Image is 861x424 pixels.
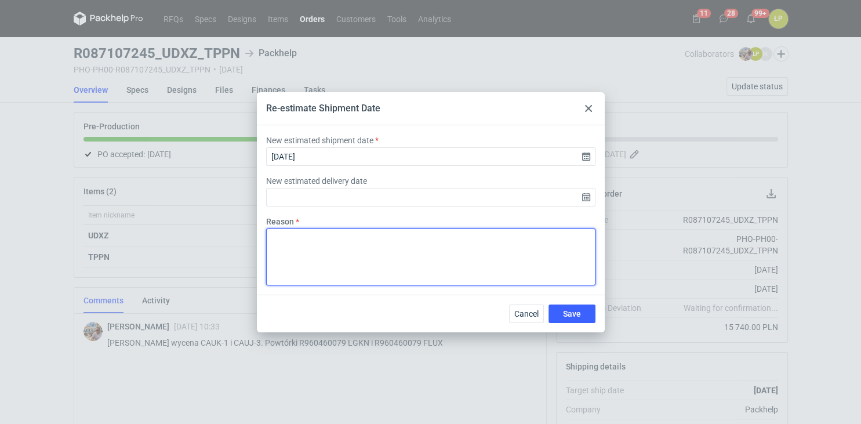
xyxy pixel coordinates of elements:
[266,102,380,115] div: Re-estimate Shipment Date
[548,305,595,323] button: Save
[514,310,539,318] span: Cancel
[266,216,294,227] label: Reason
[509,305,544,323] button: Cancel
[266,175,367,187] label: New estimated delivery date
[266,135,373,146] label: New estimated shipment date
[563,310,581,318] span: Save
